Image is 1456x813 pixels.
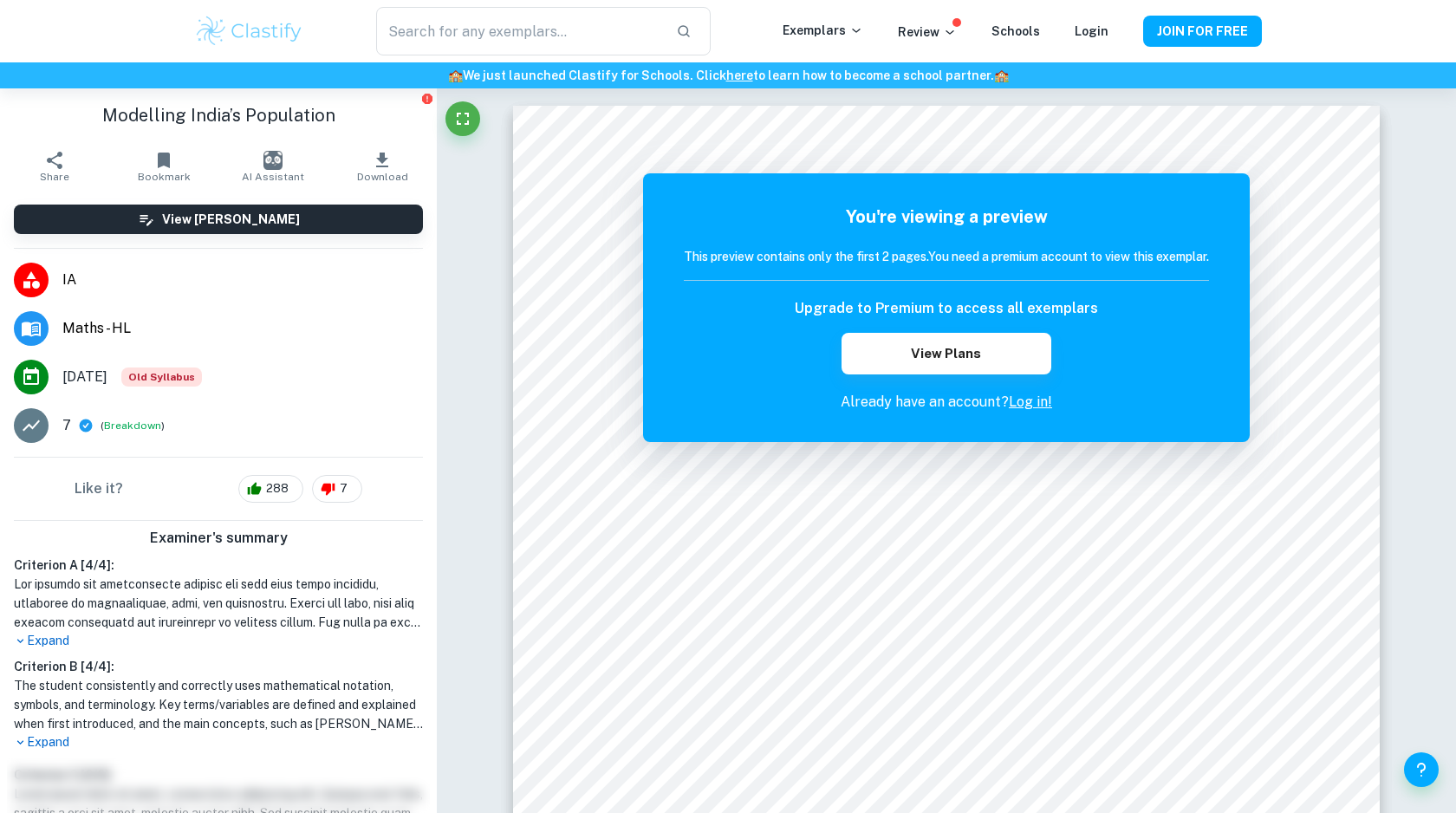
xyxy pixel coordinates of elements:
h6: Criterion B [ 4 / 4 ]: [14,657,423,676]
button: Download [328,142,437,191]
p: Expand [14,733,423,751]
span: ( ) [101,418,165,434]
span: Share [40,171,69,183]
span: 🏫 [448,68,463,82]
h6: This preview contains only the first 2 pages. You need a premium account to view this exemplar. [684,247,1209,266]
p: Already have an account? [684,392,1209,413]
button: Help and Feedback [1404,752,1439,787]
a: here [726,68,753,82]
div: Although this IA is written for the old math syllabus (last exam in November 2020), the current I... [121,367,202,387]
button: View [PERSON_NAME] [14,205,423,234]
button: View Plans [842,333,1051,374]
button: Fullscreen [445,101,480,136]
span: [DATE] [62,367,107,387]
a: Schools [991,24,1040,38]
p: Exemplars [783,21,863,40]
button: Breakdown [104,418,161,433]
button: Report issue [420,92,433,105]
span: IA [62,270,423,290]
button: Bookmark [109,142,218,191]
h1: The student consistently and correctly uses mathematical notation, symbols, and terminology. Key ... [14,676,423,733]
h6: Examiner's summary [7,528,430,549]
button: JOIN FOR FREE [1143,16,1262,47]
h6: We just launched Clastify for Schools. Click to learn how to become a school partner. [3,66,1453,85]
h5: You're viewing a preview [684,204,1209,230]
span: 7 [330,480,357,498]
h1: Modelling India’s Population [14,102,423,128]
img: AI Assistant [263,151,283,170]
div: 7 [312,475,362,503]
span: 288 [257,480,298,498]
div: 288 [238,475,303,503]
h6: Upgrade to Premium to access all exemplars [795,298,1098,319]
img: Clastify logo [194,14,304,49]
h6: Like it? [75,478,123,499]
span: AI Assistant [242,171,304,183]
p: 7 [62,415,71,436]
span: Bookmark [138,171,191,183]
a: Login [1075,24,1108,38]
span: Download [357,171,408,183]
h6: View [PERSON_NAME] [162,210,300,229]
span: 🏫 [994,68,1009,82]
span: Maths - HL [62,318,423,339]
p: Review [898,23,957,42]
h1: Lor ipsumdo sit ametconsecte adipisc eli sedd eius tempo incididu, utlaboree do magnaaliquae, adm... [14,575,423,632]
p: Expand [14,632,423,650]
button: AI Assistant [218,142,328,191]
h6: Criterion A [ 4 / 4 ]: [14,556,423,575]
span: Old Syllabus [121,367,202,387]
a: Log in! [1009,393,1052,410]
input: Search for any exemplars... [376,7,662,55]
